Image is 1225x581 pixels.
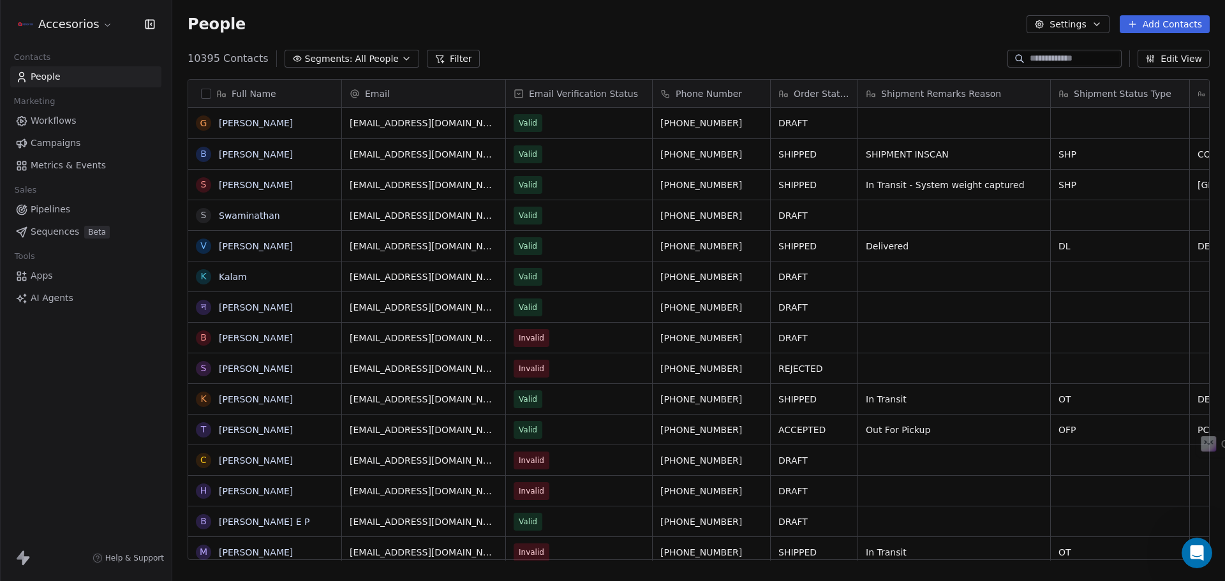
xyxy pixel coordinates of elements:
span: Valid [519,515,537,528]
a: Kalam [219,272,247,282]
div: M [200,545,207,559]
span: [PHONE_NUMBER] [660,240,762,253]
span: In Transit - System weight captured [866,179,1043,191]
a: Metrics & Events [10,155,161,176]
div: C [200,453,207,467]
span: OT [1058,546,1182,559]
span: SHIPPED [778,179,850,191]
span: [EMAIL_ADDRESS][DOMAIN_NAME] [350,301,498,314]
div: Vinay says… [10,73,245,224]
span: [PHONE_NUMBER] [660,423,762,436]
iframe: Intercom live chat [1182,538,1212,568]
span: Invalid [519,332,544,344]
span: Order Status [794,87,850,100]
span: People [31,70,61,84]
div: B [200,331,207,344]
div: Email [342,80,505,107]
span: DRAFT [778,515,850,528]
button: Accesorios [15,13,115,35]
span: Sales [9,180,42,200]
div: Order Status [771,80,857,107]
div: Full Name [188,80,341,107]
span: SHIPPED [778,546,850,559]
span: DRAFT [778,117,850,129]
span: SHIPPED [778,393,850,406]
span: SHP [1058,148,1182,161]
img: Profile image for Mrinal [64,367,74,378]
span: Valid [519,270,537,283]
div: Shipment Status Type [1051,80,1189,107]
a: [PERSON_NAME] [219,547,293,557]
b: [EMAIL_ADDRESS][DOMAIN_NAME] [20,258,122,281]
span: In Transit [866,546,1043,559]
span: Metrics & Events [31,159,106,172]
div: Fin • AI Agent • Just now [20,323,114,331]
div: grid [188,108,342,561]
a: [PERSON_NAME] [219,455,293,466]
div: H [200,484,207,497]
span: DRAFT [778,209,850,222]
b: 1 day [31,301,59,311]
img: Profile image for Harinder [54,7,75,27]
a: [PERSON_NAME] [219,486,293,496]
span: Valid [519,393,537,406]
button: Add Contacts [1120,15,1210,33]
span: SHIPPED [778,240,850,253]
img: Profile image for Mrinal [36,7,57,27]
div: Phone Number [653,80,770,107]
span: DRAFT [778,485,850,497]
div: S [201,209,207,222]
span: Phone Number [676,87,742,100]
a: People [10,66,161,87]
span: [PHONE_NUMBER] [660,117,762,129]
a: [PERSON_NAME] [219,180,293,190]
span: [PHONE_NUMBER] [660,148,762,161]
a: AI Agents [10,288,161,309]
span: Apps [31,269,53,283]
span: [EMAIL_ADDRESS][DOMAIN_NAME] [350,209,498,222]
span: [PHONE_NUMBER] [660,515,762,528]
a: [PERSON_NAME] E P [219,517,309,527]
div: Our usual reply time 🕒 [20,288,199,313]
span: [EMAIL_ADDRESS][DOMAIN_NAME] [350,117,498,129]
div: G [200,117,207,130]
span: Contacts [8,48,56,67]
span: DRAFT [778,454,850,467]
span: DRAFT [778,301,850,314]
span: Full Name [232,87,276,100]
div: You’ll get replies here and in your email: ✉️ [20,232,199,281]
span: [PHONE_NUMBER] [660,270,762,283]
a: SequencesBeta [10,221,161,242]
a: [PERSON_NAME] [219,364,293,374]
div: S [201,178,207,191]
span: Email Verification Status [529,87,638,100]
span: Out For Pickup [866,423,1043,436]
span: Workflows [31,114,77,128]
span: Valid [519,240,537,253]
div: Hi,I have successfully connected Shopify as per given steps and it is successfully connected as w... [46,73,245,214]
span: [PHONE_NUMBER] [660,209,762,222]
div: Shipment Remarks Reason [858,80,1050,107]
img: Accesorios-AMZ-Logo.png [18,17,33,32]
span: DRAFT [778,332,850,344]
span: Email [365,87,390,100]
span: Delivered [866,240,1043,253]
a: [PERSON_NAME] [219,394,293,404]
a: [PERSON_NAME] [219,241,293,251]
a: Apps [10,265,161,286]
span: ACCEPTED [778,423,850,436]
span: Invalid [519,485,544,497]
span: Valid [519,209,537,222]
img: Profile image for Siddarth [72,7,93,27]
span: OT [1058,393,1182,406]
span: [EMAIL_ADDRESS][DOMAIN_NAME] [350,362,498,375]
span: Valid [519,179,537,191]
span: Campaigns [31,136,80,150]
span: Shipment Status Type [1074,87,1171,100]
a: [PERSON_NAME] [219,149,293,159]
a: [PERSON_NAME] [219,333,293,343]
span: [EMAIL_ADDRESS][DOMAIN_NAME] [350,393,498,406]
div: K [200,270,206,283]
span: People [188,15,246,34]
a: Help & Support [93,553,164,563]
